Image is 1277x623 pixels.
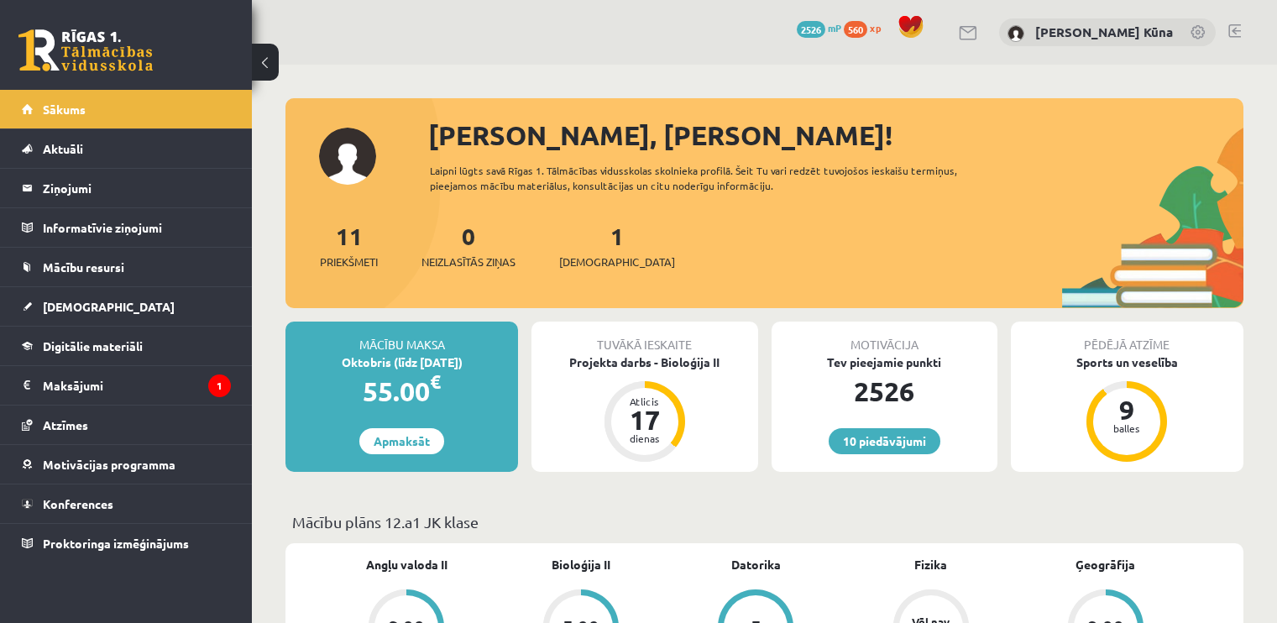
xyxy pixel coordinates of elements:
span: Priekšmeti [320,254,378,270]
a: Ģeogrāfija [1076,556,1135,573]
a: Aktuāli [22,129,231,168]
legend: Informatīvie ziņojumi [43,208,231,247]
a: Fizika [914,556,947,573]
span: Motivācijas programma [43,457,175,472]
a: Konferences [22,484,231,523]
legend: Maksājumi [43,366,231,405]
a: Mācību resursi [22,248,231,286]
a: Maksājumi1 [22,366,231,405]
span: [DEMOGRAPHIC_DATA] [559,254,675,270]
span: Proktoringa izmēģinājums [43,536,189,551]
div: balles [1102,423,1152,433]
a: Rīgas 1. Tālmācības vidusskola [18,29,153,71]
div: dienas [620,433,670,443]
span: Aktuāli [43,141,83,156]
legend: Ziņojumi [43,169,231,207]
span: Neizlasītās ziņas [421,254,516,270]
a: Motivācijas programma [22,445,231,484]
span: 560 [844,21,867,38]
div: 2526 [772,371,997,411]
a: Projekta darbs - Bioloģija II Atlicis 17 dienas [531,353,757,464]
a: 1[DEMOGRAPHIC_DATA] [559,221,675,270]
div: Projekta darbs - Bioloģija II [531,353,757,371]
a: 560 xp [844,21,889,34]
a: Sports un veselība 9 balles [1011,353,1243,464]
a: Angļu valoda II [366,556,447,573]
div: Oktobris (līdz [DATE]) [285,353,518,371]
div: 17 [620,406,670,433]
a: Proktoringa izmēģinājums [22,524,231,563]
span: Digitālie materiāli [43,338,143,353]
span: € [430,369,441,394]
span: mP [828,21,841,34]
span: Konferences [43,496,113,511]
span: [DEMOGRAPHIC_DATA] [43,299,175,314]
div: Motivācija [772,322,997,353]
div: Tev pieejamie punkti [772,353,997,371]
a: 0Neizlasītās ziņas [421,221,516,270]
div: Laipni lūgts savā Rīgas 1. Tālmācības vidusskolas skolnieka profilā. Šeit Tu vari redzēt tuvojošo... [430,163,1005,193]
a: Bioloģija II [552,556,610,573]
a: 11Priekšmeti [320,221,378,270]
a: Informatīvie ziņojumi [22,208,231,247]
div: 9 [1102,396,1152,423]
span: Mācību resursi [43,259,124,275]
div: 55.00 [285,371,518,411]
a: 2526 mP [797,21,841,34]
div: Sports un veselība [1011,353,1243,371]
span: xp [870,21,881,34]
div: Pēdējā atzīme [1011,322,1243,353]
a: Sākums [22,90,231,128]
a: Datorika [731,556,781,573]
a: [PERSON_NAME] Kūna [1035,24,1173,40]
a: Digitālie materiāli [22,327,231,365]
div: Atlicis [620,396,670,406]
i: 1 [208,374,231,397]
span: Atzīmes [43,417,88,432]
a: Atzīmes [22,406,231,444]
img: Anna Konstance Kūna [1007,25,1024,42]
a: 10 piedāvājumi [829,428,940,454]
a: Apmaksāt [359,428,444,454]
span: 2526 [797,21,825,38]
a: [DEMOGRAPHIC_DATA] [22,287,231,326]
a: Ziņojumi [22,169,231,207]
p: Mācību plāns 12.a1 JK klase [292,510,1237,533]
div: Tuvākā ieskaite [531,322,757,353]
div: [PERSON_NAME], [PERSON_NAME]! [428,115,1243,155]
div: Mācību maksa [285,322,518,353]
span: Sākums [43,102,86,117]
